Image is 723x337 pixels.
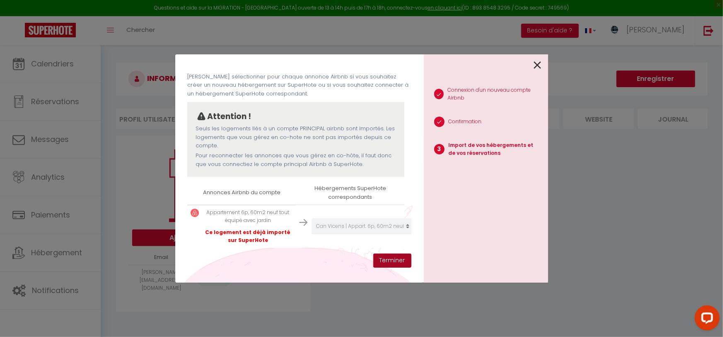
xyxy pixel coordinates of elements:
[296,181,404,205] th: Hébergements SuperHote correspondants
[448,86,542,102] p: Connexion d'un nouveau compte Airbnb
[207,110,251,123] p: Attention !
[203,209,293,225] p: Appartement 6p, 60m2 neuf tout équipé avec jardin
[203,229,293,244] p: Ce logement est déjà importé sur SuperHote
[187,73,411,98] p: [PERSON_NAME] sélectionner pour chaque annonce Airbnb si vous souhaitez créer un nouveau hébergem...
[196,151,396,168] p: Pour reconnecter les annonces que vous gérez en co-hôte, il faut donc que vous connectiez le comp...
[196,125,396,150] p: Seuls les logements liés à un compte PRINCIPAL airbnb sont importés. Les logements que vous gérez...
[434,144,445,154] span: 3
[187,181,296,205] th: Annonces Airbnb du compte
[449,118,482,126] p: Confirmation
[449,142,542,157] p: Import de vos hébergements et de vos réservations
[688,302,723,337] iframe: LiveChat chat widget
[373,254,411,268] button: Terminer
